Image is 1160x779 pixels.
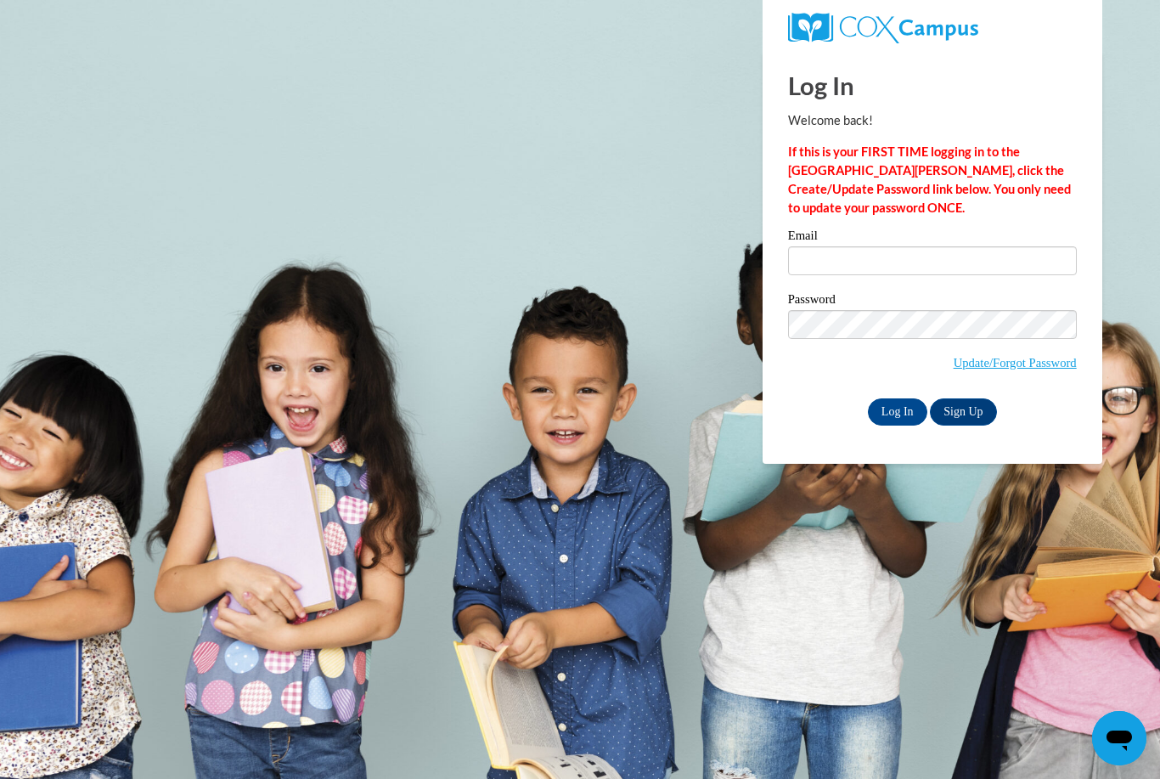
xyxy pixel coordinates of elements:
[788,13,978,43] img: COX Campus
[788,13,1077,43] a: COX Campus
[788,229,1077,246] label: Email
[788,293,1077,310] label: Password
[868,398,927,426] input: Log In
[1092,711,1146,765] iframe: Button to launch messaging window
[788,144,1071,215] strong: If this is your FIRST TIME logging in to the [GEOGRAPHIC_DATA][PERSON_NAME], click the Create/Upd...
[930,398,996,426] a: Sign Up
[954,356,1077,370] a: Update/Forgot Password
[788,68,1077,103] h1: Log In
[788,111,1077,130] p: Welcome back!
